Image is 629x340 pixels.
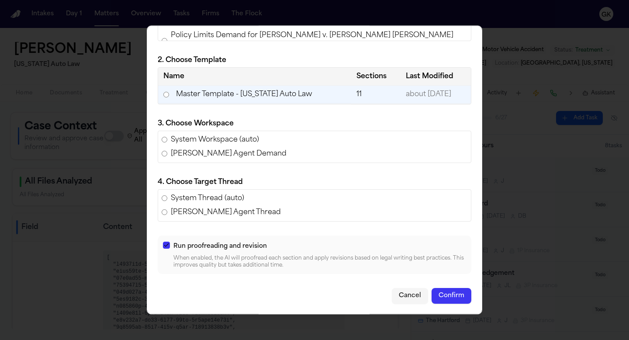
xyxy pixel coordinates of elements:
input: [PERSON_NAME] Agent Thread [162,209,167,215]
span: Policy Limits Demand for [PERSON_NAME] v. [PERSON_NAME] [PERSON_NAME] (AAA Insurance, [US_STATE] ... [171,30,467,51]
button: Confirm [432,288,471,304]
p: When enabled, the AI will proofread each section and apply revisions based on legal writing best ... [173,255,466,269]
p: 2. Choose Template [158,55,471,66]
input: [PERSON_NAME] Agent Demand [162,151,167,156]
input: Policy Limits Demand for [PERSON_NAME] v. [PERSON_NAME] [PERSON_NAME] (AAA Insurance, [US_STATE] ... [162,38,167,44]
button: Cancel [392,288,428,304]
input: System Thread (auto) [162,195,167,201]
span: Run proofreading and revision [173,243,267,250]
th: Name [158,68,351,86]
input: System Workspace (auto) [162,137,167,142]
p: 3. Choose Workspace [158,118,471,129]
span: System Workspace (auto) [171,135,259,145]
th: Last Modified [401,68,471,86]
span: System Thread (auto) [171,193,244,204]
td: Master Template - [US_STATE] Auto Law [158,86,351,104]
span: [PERSON_NAME] Agent Demand [171,149,287,159]
span: [PERSON_NAME] Agent Thread [171,207,281,218]
td: about [DATE] [401,86,471,104]
p: 4. Choose Target Thread [158,177,471,187]
span: Catastrophic Bicycle-Versus-Auto Collision—Pelvic, Sacral, and Orthopedic Injuries; Policy Limits... [171,6,467,27]
th: Sections [351,68,401,86]
td: 11 [351,86,401,104]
